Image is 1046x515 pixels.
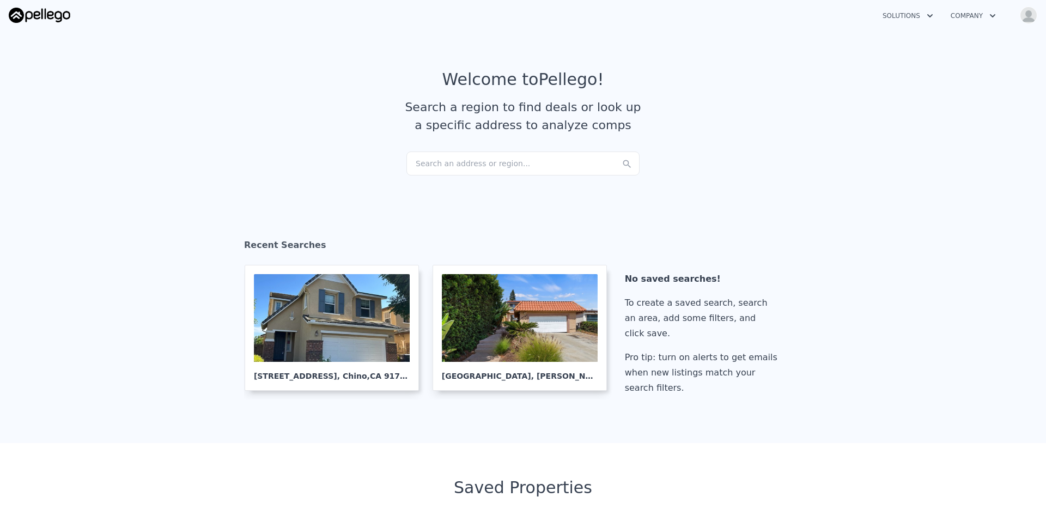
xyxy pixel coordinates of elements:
span: , CA 91710 [367,372,411,380]
div: Search an address or region... [406,152,640,175]
div: Search a region to find deals or look up a specific address to analyze comps [401,98,645,134]
img: avatar [1020,7,1037,24]
a: [STREET_ADDRESS], Chino,CA 91710 [245,265,428,391]
img: Pellego [9,8,70,23]
a: [GEOGRAPHIC_DATA], [PERSON_NAME] Point [433,265,616,391]
div: To create a saved search, search an area, add some filters, and click save. [625,295,782,341]
div: No saved searches! [625,271,782,287]
div: [STREET_ADDRESS] , Chino [254,362,410,381]
button: Solutions [874,6,942,26]
button: Company [942,6,1005,26]
div: Saved Properties [244,478,802,498]
div: Welcome to Pellego ! [442,70,604,89]
div: Recent Searches [244,230,802,265]
div: Pro tip: turn on alerts to get emails when new listings match your search filters. [625,350,782,396]
div: [GEOGRAPHIC_DATA] , [PERSON_NAME] Point [442,362,598,381]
